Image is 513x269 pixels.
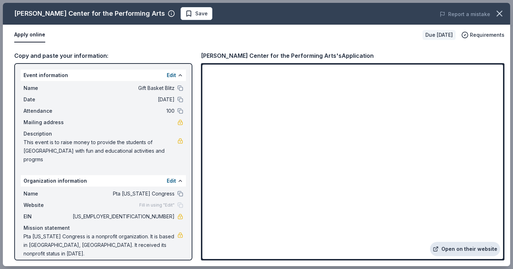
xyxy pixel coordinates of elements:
span: Name [24,189,71,198]
span: Name [24,84,71,92]
div: [PERSON_NAME] Center for the Performing Arts [14,8,165,19]
span: 100 [71,107,175,115]
button: Requirements [461,31,504,39]
div: [PERSON_NAME] Center for the Performing Arts's Application [201,51,374,60]
button: Apply online [14,27,45,42]
span: Pta [US_STATE] Congress [71,189,175,198]
span: Fill in using "Edit" [139,202,175,208]
span: Requirements [470,31,504,39]
button: Report a mistake [440,10,490,19]
span: Attendance [24,107,71,115]
a: Open on their website [430,242,500,256]
span: [DATE] [71,95,175,104]
span: Mailing address [24,118,71,127]
div: Organization information [21,175,186,187]
span: EIN [24,212,71,221]
div: Event information [21,70,186,81]
button: Save [181,7,212,20]
div: Mission statement [24,224,183,232]
span: Gift Basket Blitz [71,84,175,92]
button: Edit [167,71,176,80]
span: Date [24,95,71,104]
div: Copy and paste your information: [14,51,192,60]
span: Save [195,9,208,18]
span: This event is to raise money to provide the students of [GEOGRAPHIC_DATA] with fun and educationa... [24,138,177,164]
div: Due [DATE] [423,30,456,40]
span: Pta [US_STATE] Congress is a nonprofit organization. It is based in [GEOGRAPHIC_DATA], [GEOGRAPHI... [24,232,177,258]
span: Website [24,201,71,209]
button: Edit [167,177,176,185]
span: [US_EMPLOYER_IDENTIFICATION_NUMBER] [71,212,175,221]
div: Description [24,130,183,138]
